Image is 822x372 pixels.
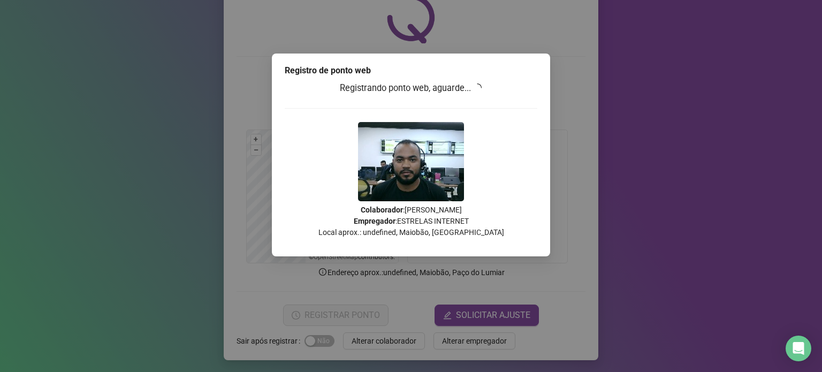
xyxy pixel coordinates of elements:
strong: Colaborador [361,206,403,214]
p: : [PERSON_NAME] : ESTRELAS INTERNET Local aprox.: undefined, Maiobão, [GEOGRAPHIC_DATA] [285,204,537,238]
h3: Registrando ponto web, aguarde... [285,81,537,95]
img: Z [358,122,464,201]
strong: Empregador [354,217,395,225]
div: Open Intercom Messenger [786,336,811,361]
span: loading [473,83,482,92]
div: Registro de ponto web [285,64,537,77]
